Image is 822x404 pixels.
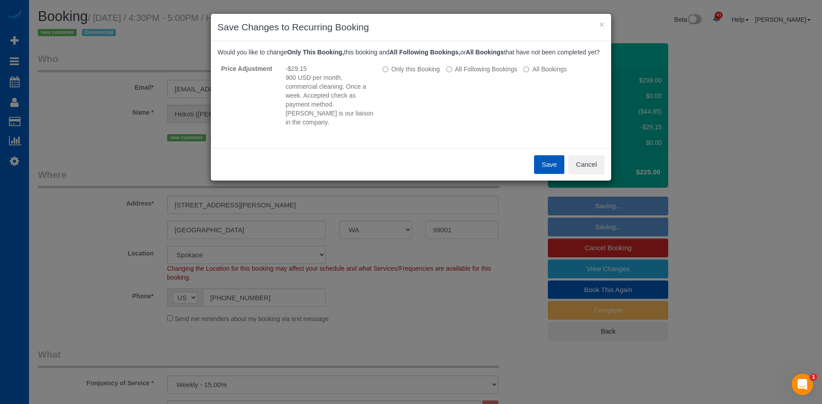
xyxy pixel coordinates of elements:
li: -$29.15 [286,64,375,73]
h3: Save Changes to Recurring Booking [218,21,604,34]
button: × [599,20,604,29]
b: All Following Bookings, [390,49,460,56]
li: 900 USD per month, commercial cleaning. Once a week. Accepted check as payment method. [PERSON_NA... [286,73,375,127]
button: Cancel [568,155,604,174]
input: Only this Booking [382,66,388,72]
label: All other bookings in the series will remain the same. [382,65,440,74]
label: All bookings that have not been completed yet will be changed. [523,65,567,74]
button: Save [534,155,564,174]
label: This and all the bookings after it will be changed. [446,65,518,74]
strong: Price Adjustment [221,65,272,72]
p: Would you like to change this booking and or that have not been completed yet? [218,48,604,57]
input: All Bookings [523,66,529,72]
span: 1 [810,374,817,381]
iframe: Intercom live chat [792,374,813,395]
b: Only This Booking, [287,49,344,56]
input: All Following Bookings [446,66,452,72]
b: All Bookings [466,49,504,56]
